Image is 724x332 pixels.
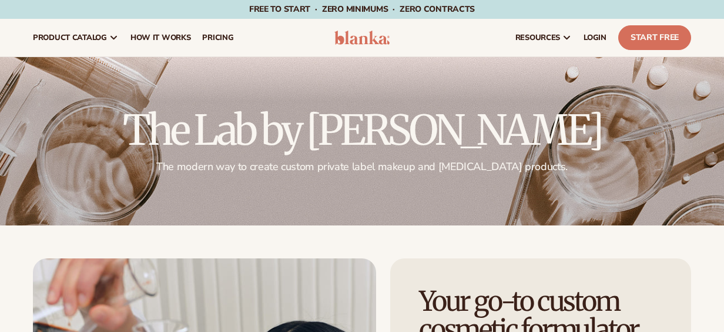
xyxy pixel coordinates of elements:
[33,109,691,151] h2: The Lab by [PERSON_NAME]
[33,33,107,42] span: product catalog
[510,19,578,57] a: resources
[334,31,390,45] img: logo
[618,25,691,50] a: Start Free
[130,33,191,42] span: How It Works
[578,19,612,57] a: LOGIN
[125,19,197,57] a: How It Works
[584,33,606,42] span: LOGIN
[33,160,691,174] p: The modern way to create custom private label makeup and [MEDICAL_DATA] products.
[202,33,233,42] span: pricing
[196,19,239,57] a: pricing
[515,33,560,42] span: resources
[249,4,475,15] span: Free to start · ZERO minimums · ZERO contracts
[27,19,125,57] a: product catalog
